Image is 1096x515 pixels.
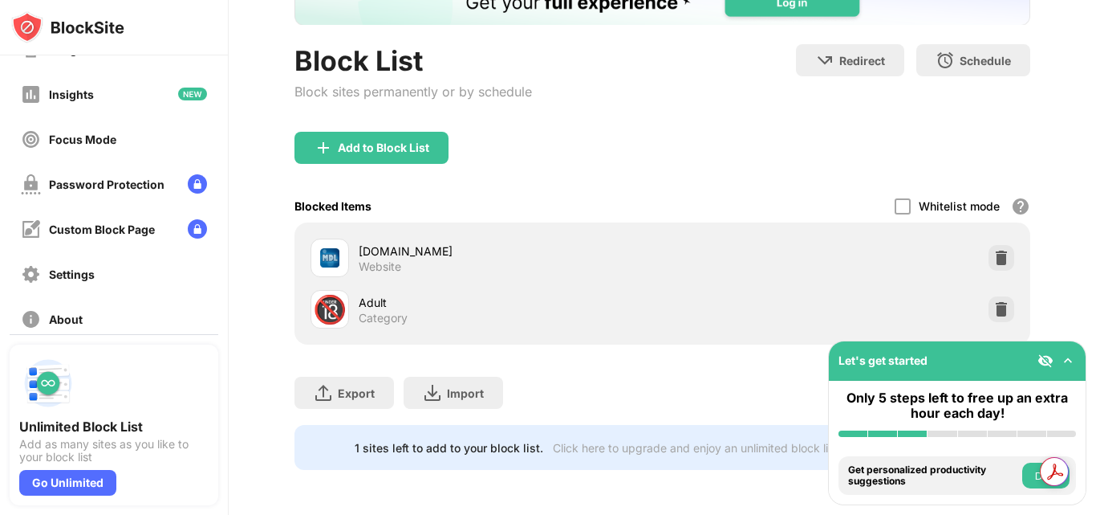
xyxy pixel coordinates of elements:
div: Adult [359,294,663,311]
div: About [49,313,83,326]
div: Blocked Items [294,199,371,213]
div: Export [338,386,375,400]
div: Category [359,311,408,325]
div: Custom Block Page [49,223,155,236]
div: 1 sites left to add to your block list. [355,441,543,455]
div: Add to Block List [338,141,429,154]
div: Block sites permanently or by schedule [294,84,532,100]
img: lock-menu.svg [188,174,207,194]
img: about-off.svg [21,309,41,329]
div: Get personalized productivity suggestions [848,464,1018,488]
div: Focus Mode [49,133,116,146]
div: Let's get started [838,354,928,367]
img: focus-off.svg [21,129,41,149]
div: [DOMAIN_NAME] [359,243,663,260]
button: Do it [1022,463,1070,488]
img: favicons [320,248,339,268]
div: Whitelist mode [919,199,1000,213]
div: Password Protection [49,178,164,191]
div: Insights [49,88,94,101]
img: settings-off.svg [21,264,41,284]
img: lock-menu.svg [188,219,207,239]
div: Usage Limit [49,43,113,56]
div: Click here to upgrade and enjoy an unlimited block list. [553,441,841,455]
div: Unlimited Block List [19,419,209,435]
div: Go Unlimited [19,470,116,496]
img: insights-off.svg [21,84,41,104]
div: 🔞 [313,293,347,326]
img: eye-not-visible.svg [1037,353,1053,369]
div: Redirect [839,54,885,67]
div: Schedule [960,54,1011,67]
div: Only 5 steps left to free up an extra hour each day! [838,390,1076,421]
img: new-icon.svg [178,88,207,100]
img: customize-block-page-off.svg [21,219,41,239]
img: push-block-list.svg [19,354,77,412]
div: Website [359,260,401,274]
img: logo-blocksite.svg [11,11,124,43]
div: Settings [49,268,95,281]
div: Import [447,386,484,400]
div: Block List [294,44,532,77]
img: omni-setup-toggle.svg [1060,353,1076,369]
div: Add as many sites as you like to your block list [19,438,209,464]
img: password-protection-off.svg [21,174,41,194]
